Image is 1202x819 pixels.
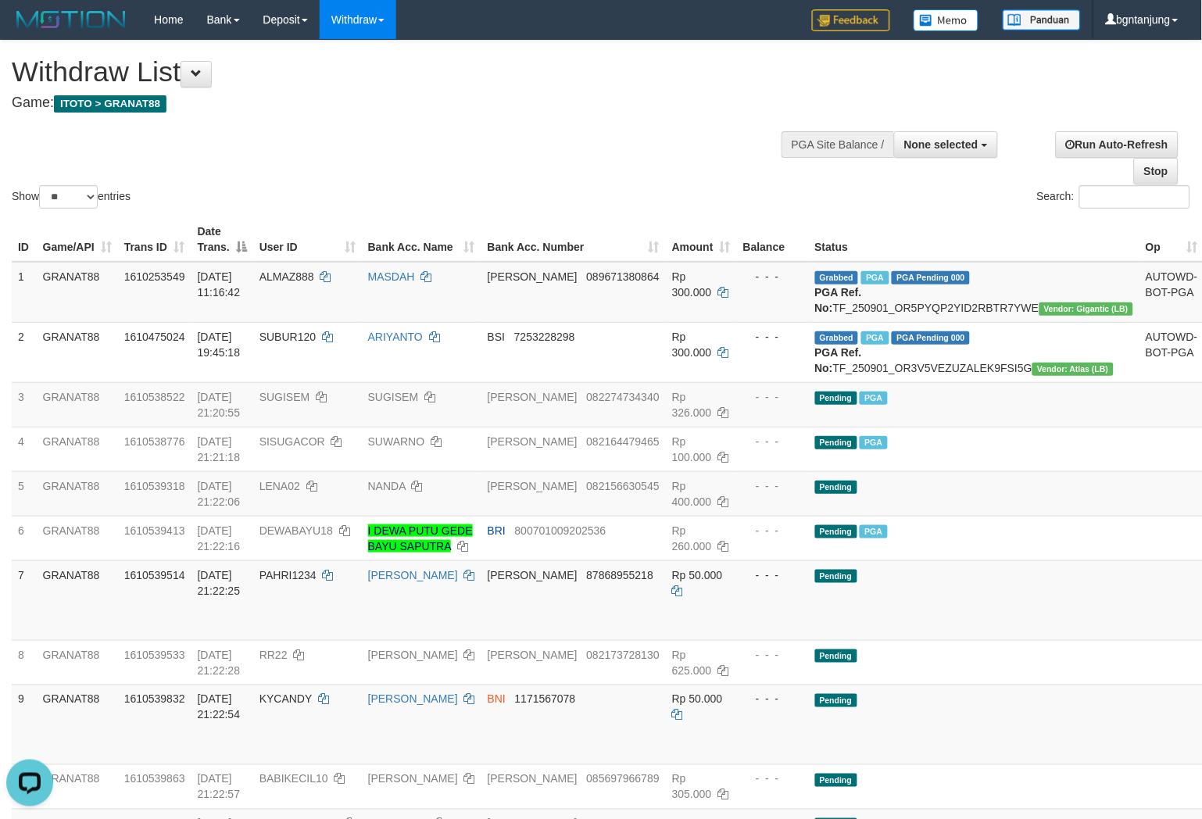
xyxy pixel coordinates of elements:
[37,471,118,516] td: GRANAT88
[12,217,37,262] th: ID
[743,771,803,787] div: - - -
[488,693,506,706] span: BNI
[672,569,723,581] span: Rp 50.000
[488,569,578,581] span: [PERSON_NAME]
[861,271,889,284] span: Marked by bgnrattana
[37,322,118,382] td: GRANAT88
[12,185,131,209] label: Show entries
[488,649,578,661] span: [PERSON_NAME]
[743,269,803,284] div: - - -
[368,391,419,403] a: SUGISEM
[368,270,415,283] a: MASDAH
[894,131,998,158] button: None selected
[815,286,862,314] b: PGA Ref. No:
[12,516,37,560] td: 6
[12,8,131,31] img: MOTION_logo.png
[743,434,803,449] div: - - -
[368,773,458,785] a: [PERSON_NAME]
[904,138,978,151] span: None selected
[191,217,253,262] th: Date Trans.: activate to sort column descending
[892,331,970,345] span: PGA Pending
[1134,158,1179,184] a: Stop
[1079,185,1190,209] input: Search:
[124,569,185,581] span: 1610539514
[488,773,578,785] span: [PERSON_NAME]
[815,271,859,284] span: Grabbed
[488,391,578,403] span: [PERSON_NAME]
[37,640,118,685] td: GRANAT88
[12,427,37,471] td: 4
[1039,302,1134,316] span: Vendor URL: https://dashboard.q2checkout.com/secure
[368,693,458,706] a: [PERSON_NAME]
[368,480,406,492] a: NANDA
[124,435,185,448] span: 1610538776
[259,270,314,283] span: ALMAZ888
[1003,9,1081,30] img: panduan.png
[514,331,575,343] span: Copy 7253228298 to clipboard
[743,329,803,345] div: - - -
[587,270,660,283] span: Copy 089671380864 to clipboard
[809,322,1140,382] td: TF_250901_OR3V5VEZUZALEK9FSI5G
[809,217,1140,262] th: Status
[743,478,803,494] div: - - -
[1056,131,1179,158] a: Run Auto-Refresh
[259,524,333,537] span: DEWABAYU18
[198,693,241,721] span: [DATE] 21:22:54
[672,773,712,801] span: Rp 305.000
[124,693,185,706] span: 1610539832
[587,391,660,403] span: Copy 082274734340 to clipboard
[198,524,241,553] span: [DATE] 21:22:16
[488,524,506,537] span: BRI
[198,649,241,677] span: [DATE] 21:22:28
[39,185,98,209] select: Showentries
[259,693,312,706] span: KYCANDY
[259,480,300,492] span: LENA02
[737,217,809,262] th: Balance
[12,262,37,323] td: 1
[672,331,712,359] span: Rp 300.000
[37,685,118,764] td: GRANAT88
[481,217,666,262] th: Bank Acc. Number: activate to sort column ascending
[12,640,37,685] td: 8
[1037,185,1190,209] label: Search:
[124,524,185,537] span: 1610539413
[198,270,241,299] span: [DATE] 11:16:42
[259,569,317,581] span: PAHRI1234
[124,331,185,343] span: 1610475024
[672,649,712,677] span: Rp 625.000
[124,773,185,785] span: 1610539863
[815,570,857,583] span: Pending
[743,692,803,707] div: - - -
[124,649,185,661] span: 1610539533
[488,270,578,283] span: [PERSON_NAME]
[914,9,979,31] img: Button%20Memo.svg
[259,391,310,403] span: SUGISEM
[812,9,890,31] img: Feedback.jpg
[368,569,458,581] a: [PERSON_NAME]
[666,217,737,262] th: Amount: activate to sort column ascending
[672,524,712,553] span: Rp 260.000
[815,649,857,663] span: Pending
[37,764,118,809] td: GRANAT88
[815,346,862,374] b: PGA Ref. No:
[815,525,857,538] span: Pending
[259,331,316,343] span: SUBUR120
[815,774,857,787] span: Pending
[672,693,723,706] span: Rp 50.000
[672,480,712,508] span: Rp 400.000
[253,217,362,262] th: User ID: activate to sort column ascending
[861,331,889,345] span: Marked by bgnzaza
[12,322,37,382] td: 2
[815,436,857,449] span: Pending
[259,649,288,661] span: RR22
[37,427,118,471] td: GRANAT88
[743,389,803,405] div: - - -
[54,95,166,113] span: ITOTO > GRANAT88
[1032,363,1114,376] span: Vendor URL: https://dashboard.q2checkout.com/secure
[892,271,970,284] span: PGA Pending
[37,262,118,323] td: GRANAT88
[198,331,241,359] span: [DATE] 19:45:18
[743,523,803,538] div: - - -
[488,480,578,492] span: [PERSON_NAME]
[515,693,576,706] span: Copy 1171567078 to clipboard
